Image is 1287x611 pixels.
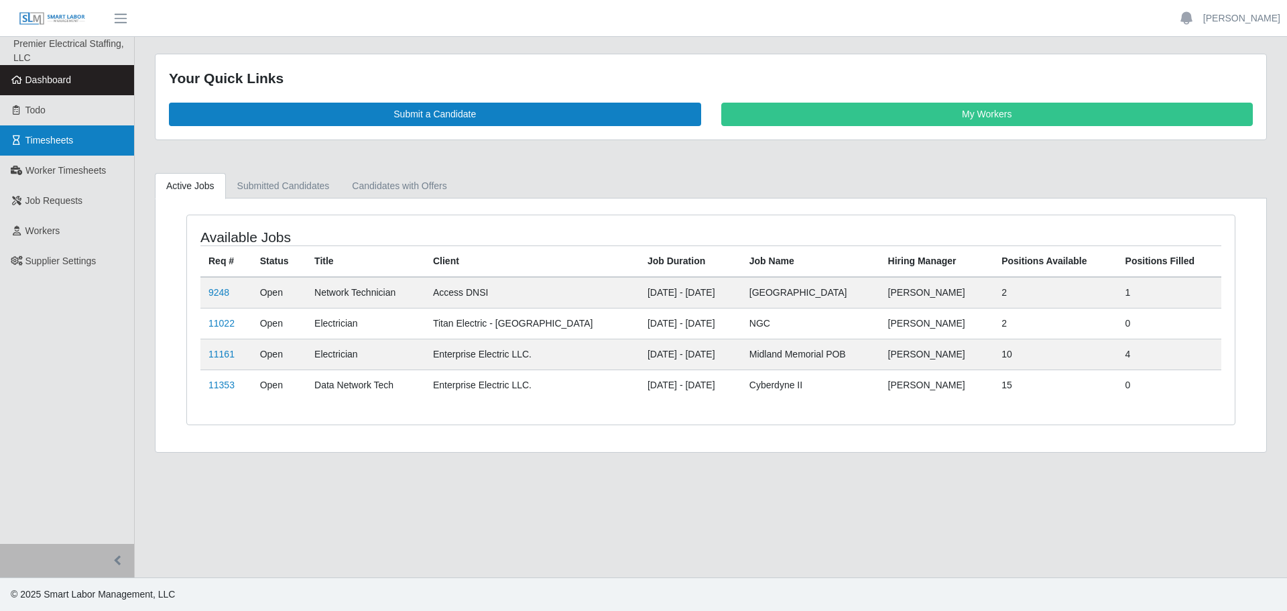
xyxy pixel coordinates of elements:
[1117,339,1221,370] td: 4
[880,245,994,277] th: Hiring Manager
[880,308,994,339] td: [PERSON_NAME]
[639,245,741,277] th: Job Duration
[25,165,106,176] span: Worker Timesheets
[993,277,1117,309] td: 2
[252,370,306,400] td: Open
[306,245,425,277] th: Title
[425,245,639,277] th: Client
[639,370,741,400] td: [DATE] - [DATE]
[169,103,701,126] a: Submit a Candidate
[169,68,1253,89] div: Your Quick Links
[208,349,235,359] a: 11161
[741,245,880,277] th: Job Name
[880,339,994,370] td: [PERSON_NAME]
[25,225,60,236] span: Workers
[25,195,83,206] span: Job Requests
[425,339,639,370] td: Enterprise Electric LLC.
[306,277,425,309] td: Network Technician
[639,339,741,370] td: [DATE] - [DATE]
[741,277,880,309] td: [GEOGRAPHIC_DATA]
[741,370,880,400] td: Cyberdyne II
[880,277,994,309] td: [PERSON_NAME]
[226,173,341,199] a: Submitted Candidates
[306,339,425,370] td: Electrician
[200,229,614,245] h4: Available Jobs
[252,339,306,370] td: Open
[19,11,86,26] img: SLM Logo
[425,370,639,400] td: Enterprise Electric LLC.
[208,318,235,329] a: 11022
[25,74,72,85] span: Dashboard
[741,339,880,370] td: Midland Memorial POB
[208,380,235,390] a: 11353
[993,339,1117,370] td: 10
[639,308,741,339] td: [DATE] - [DATE]
[155,173,226,199] a: Active Jobs
[11,589,175,600] span: © 2025 Smart Labor Management, LLC
[252,277,306,309] td: Open
[1117,308,1221,339] td: 0
[341,173,458,199] a: Candidates with Offers
[993,245,1117,277] th: Positions Available
[25,135,74,146] span: Timesheets
[252,308,306,339] td: Open
[993,370,1117,400] td: 15
[25,256,97,266] span: Supplier Settings
[252,245,306,277] th: Status
[200,245,252,277] th: Req #
[880,370,994,400] td: [PERSON_NAME]
[741,308,880,339] td: NGC
[425,308,639,339] td: Titan Electric - [GEOGRAPHIC_DATA]
[25,105,46,115] span: Todo
[306,308,425,339] td: Electrician
[993,308,1117,339] td: 2
[1117,277,1221,309] td: 1
[721,103,1253,126] a: My Workers
[306,370,425,400] td: Data Network Tech
[425,277,639,309] td: Access DNSI
[1203,11,1280,25] a: [PERSON_NAME]
[1117,245,1221,277] th: Positions Filled
[1117,370,1221,400] td: 0
[639,277,741,309] td: [DATE] - [DATE]
[13,38,124,63] span: Premier Electrical Staffing, LLC
[208,287,229,298] a: 9248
